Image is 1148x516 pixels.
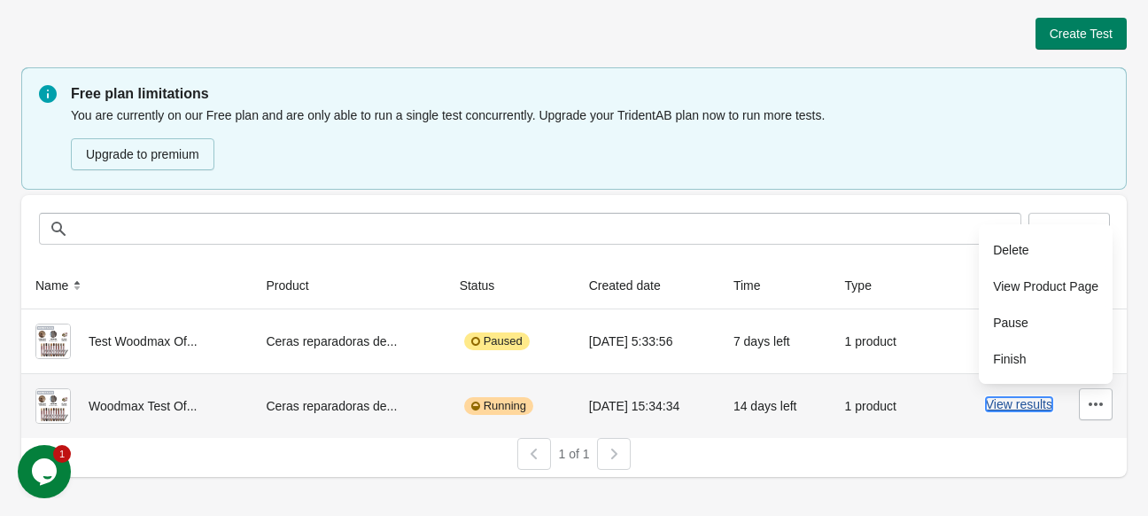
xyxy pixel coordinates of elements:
[986,268,1105,304] button: View Product Page
[993,278,1098,295] span: View Product Page
[71,83,1109,105] p: Free plan limitations
[845,324,914,359] div: 1 product
[986,304,1105,340] button: Pause
[838,270,896,301] button: Type
[733,388,817,424] div: 14 days left
[993,241,1098,259] span: Delete
[464,332,530,350] div: Paused
[589,388,705,424] div: [DATE] 15:34:34
[89,334,198,348] span: Test Woodmax Of...
[558,447,589,461] span: 1 of 1
[18,445,74,498] iframe: chat widget
[582,270,686,301] button: Created date
[28,270,93,301] button: Name
[259,270,333,301] button: Product
[986,231,1105,268] button: Delete
[89,399,197,413] span: Woodmax Test Of...
[1036,18,1127,50] button: Create Test
[993,350,1098,368] span: Finish
[986,340,1105,377] button: Finish
[726,270,786,301] button: Time
[266,388,430,424] div: Ceras reparadoras de...
[1050,27,1113,41] span: Create Test
[71,105,1109,172] div: You are currently on our Free plan and are only able to run a single test concurrently. Upgrade y...
[464,397,533,415] div: Running
[986,397,1052,411] button: View results
[71,138,214,170] button: Upgrade to premium
[266,324,430,359] div: Ceras reparadoras de...
[993,314,1098,332] span: Pause
[845,388,914,424] div: 1 product
[589,324,705,359] div: [DATE] 5:33:56
[733,324,817,359] div: 7 days left
[453,270,520,301] button: Status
